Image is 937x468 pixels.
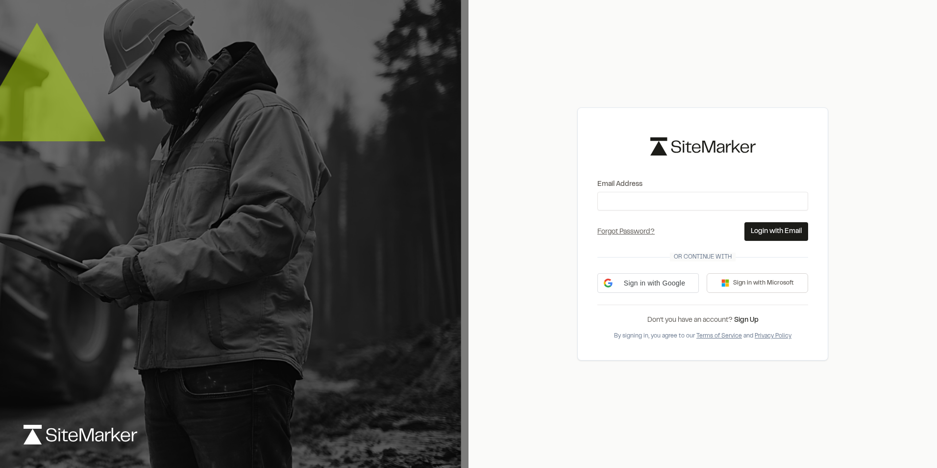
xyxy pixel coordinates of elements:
span: Sign in with Google [616,278,692,288]
button: Terms of Service [696,332,742,340]
button: Sign in with Microsoft [707,273,808,293]
img: logo-white-rebrand.svg [24,425,137,444]
a: Sign Up [734,317,759,323]
a: Forgot Password? [597,229,655,235]
div: By signing in, you agree to our and [597,332,808,340]
label: Email Address [597,179,808,190]
img: logo-black-rebrand.svg [650,137,756,156]
span: Or continue with [670,253,736,261]
div: Don’t you have an account? [597,315,808,326]
button: Login with Email [744,222,808,241]
div: Sign in with Google [597,273,699,293]
button: Privacy Policy [755,332,791,340]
